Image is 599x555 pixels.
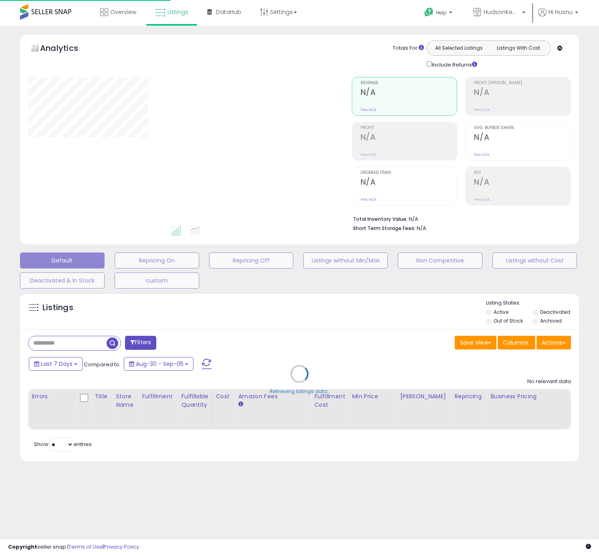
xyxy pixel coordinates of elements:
[20,252,105,268] button: Default
[429,43,489,53] button: All Selected Listings
[474,152,490,157] small: Prev: N/A
[361,171,457,175] span: Ordered Items
[115,252,199,268] button: Repricing On
[421,60,487,69] div: Include Returns
[417,224,426,232] span: N/A
[418,1,460,26] a: Help
[361,178,457,188] h2: N/A
[474,81,571,85] span: Profit [PERSON_NAME]
[361,133,457,143] h2: N/A
[474,171,571,175] span: ROI
[361,197,376,202] small: Prev: N/A
[474,126,571,130] span: Avg. Buybox Share
[484,8,520,16] span: HudsonKean Trading
[549,8,573,16] span: Hi Husnu
[115,272,199,289] button: custom
[474,88,571,99] h2: N/A
[393,44,424,52] div: Totals For
[474,133,571,143] h2: N/A
[20,272,105,289] button: Deactivated & In Stock
[361,81,457,85] span: Revenue
[209,252,294,268] button: Repricing Off
[361,152,376,157] small: Prev: N/A
[488,43,548,53] button: Listings With Cost
[361,107,376,112] small: Prev: N/A
[474,178,571,188] h2: N/A
[353,225,415,232] b: Short Term Storage Fees:
[110,8,136,16] span: Overview
[353,216,407,222] b: Total Inventory Value:
[492,252,577,268] button: Listings without Cost
[167,8,188,16] span: Listings
[538,8,578,26] a: Hi Husnu
[398,252,482,268] button: Non Competitive
[270,388,330,395] div: Retrieving listings data..
[303,252,388,268] button: Listings without Min/Max
[424,7,434,17] i: Get Help
[40,42,94,56] h5: Analytics
[474,197,490,202] small: Prev: N/A
[216,8,241,16] span: DataHub
[436,9,447,16] span: Help
[361,126,457,130] span: Profit
[474,107,490,112] small: Prev: N/A
[361,88,457,99] h2: N/A
[353,214,565,223] li: N/A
